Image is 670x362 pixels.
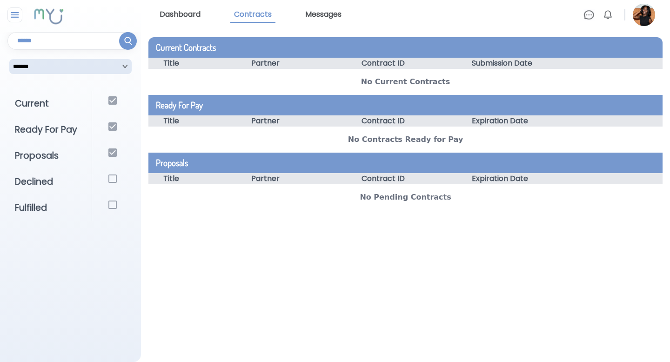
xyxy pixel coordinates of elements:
[457,58,560,69] div: Submission Date
[148,153,663,173] div: Proposals
[7,117,92,143] div: Ready For Pay
[148,58,251,69] div: Title
[9,9,21,20] img: Close sidebar
[354,173,457,184] div: Contract ID
[583,9,595,20] img: Chat
[148,127,663,153] div: No Contracts Ready for Pay
[148,115,251,127] div: Title
[7,143,92,169] div: Proposals
[148,37,663,58] div: Current Contracts
[148,173,251,184] div: Title
[230,7,275,23] a: Contracts
[251,115,354,127] div: Partner
[7,169,92,195] div: Declined
[156,7,204,23] a: Dashboard
[251,58,354,69] div: Partner
[148,184,663,210] div: No Pending Contracts
[602,9,613,20] img: Bell
[633,4,655,26] img: Profile
[457,115,560,127] div: Expiration Date
[148,95,663,115] div: Ready For Pay
[251,173,354,184] div: Partner
[148,69,663,95] div: No Current Contracts
[354,58,457,69] div: Contract ID
[7,195,92,221] div: Fulfilled
[457,173,560,184] div: Expiration Date
[301,7,345,23] a: Messages
[7,91,92,117] div: Current
[354,115,457,127] div: Contract ID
